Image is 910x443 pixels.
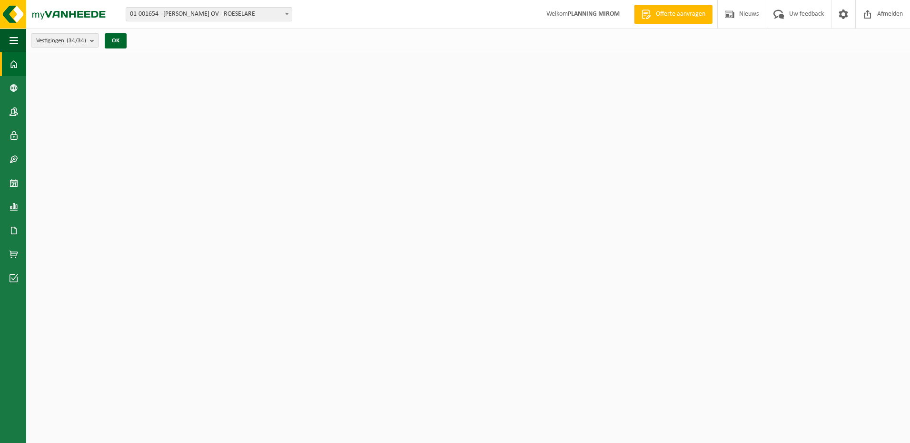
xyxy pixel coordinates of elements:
[67,38,86,44] count: (34/34)
[634,5,712,24] a: Offerte aanvragen
[31,33,99,48] button: Vestigingen(34/34)
[126,7,292,21] span: 01-001654 - MIROM ROESELARE OV - ROESELARE
[105,33,127,48] button: OK
[126,8,292,21] span: 01-001654 - MIROM ROESELARE OV - ROESELARE
[36,34,86,48] span: Vestigingen
[653,10,708,19] span: Offerte aanvragen
[568,10,620,18] strong: PLANNING MIROM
